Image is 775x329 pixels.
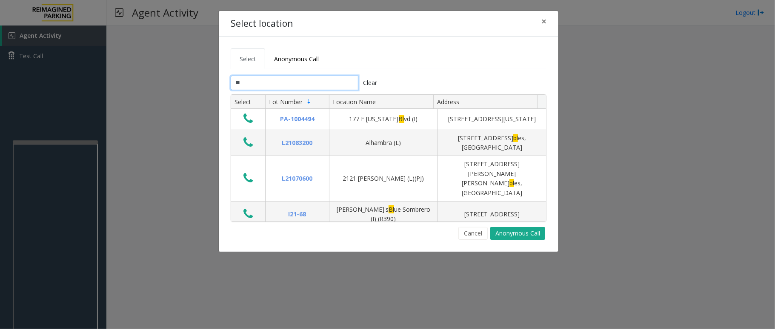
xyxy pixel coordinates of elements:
[358,76,382,90] button: Clear
[274,55,319,63] span: Anonymous Call
[443,210,541,219] div: [STREET_ADDRESS]
[271,138,324,147] div: L21083200
[231,48,546,69] ul: Tabs
[335,114,432,124] div: 177 E [US_STATE] vd (I)
[271,114,324,124] div: PA-1004494
[269,98,303,106] span: Lot Number
[240,55,256,63] span: Select
[490,227,545,240] button: Anonymous Call
[231,95,265,109] th: Select
[333,98,376,106] span: Location Name
[271,210,324,219] div: I21-68
[443,114,541,124] div: [STREET_ADDRESS][US_STATE]
[458,227,488,240] button: Cancel
[389,205,394,213] span: Bl
[443,159,541,198] div: [STREET_ADDRESS][PERSON_NAME][PERSON_NAME] es, [GEOGRAPHIC_DATA]
[335,205,432,224] div: [PERSON_NAME]'s ue Sombrero (I) (R390)
[541,15,546,27] span: ×
[443,133,541,153] div: [STREET_ADDRESS] es, [GEOGRAPHIC_DATA]
[335,174,432,183] div: 2121 [PERSON_NAME] (L)(PJ)
[437,98,459,106] span: Address
[535,11,552,32] button: Close
[335,138,432,147] div: Alhambra (L)
[509,179,514,187] span: bl
[271,174,324,183] div: L21070600
[306,98,312,105] span: Sortable
[399,115,404,123] span: Bl
[231,95,546,221] div: Data table
[513,134,518,142] span: bl
[231,17,293,31] h4: Select location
